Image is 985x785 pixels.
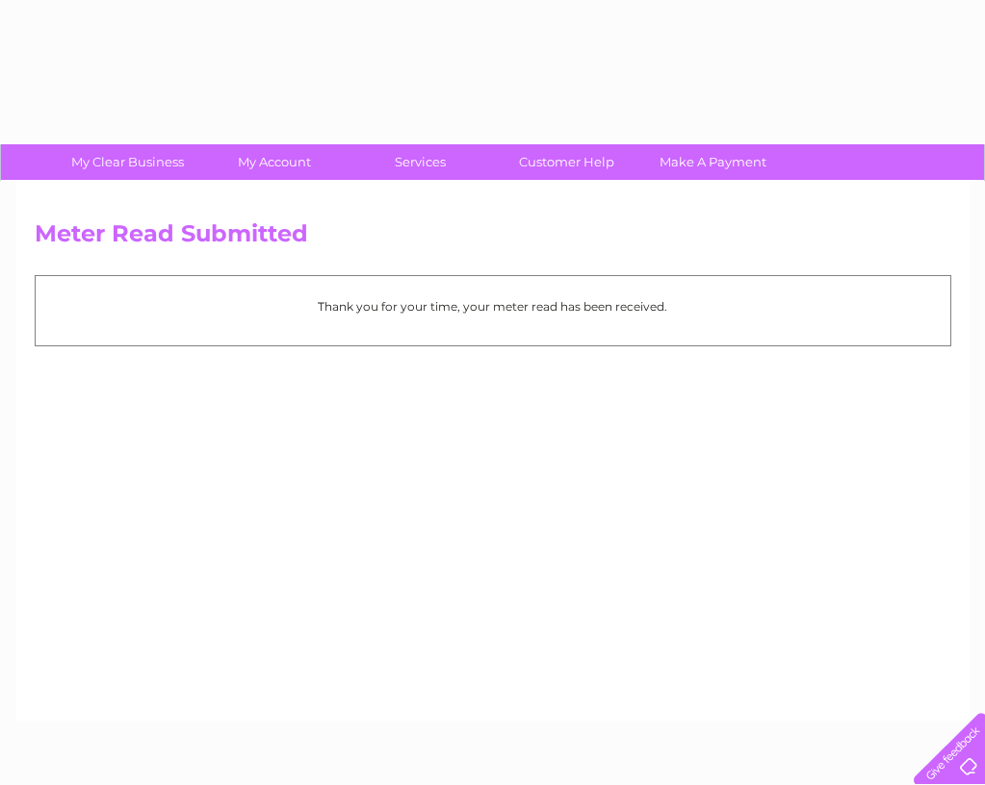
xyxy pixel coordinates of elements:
[487,144,646,180] a: Customer Help
[194,144,353,180] a: My Account
[48,144,207,180] a: My Clear Business
[45,297,941,316] p: Thank you for your time, your meter read has been received.
[634,144,792,180] a: Make A Payment
[35,220,951,257] h2: Meter Read Submitted
[341,144,500,180] a: Services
